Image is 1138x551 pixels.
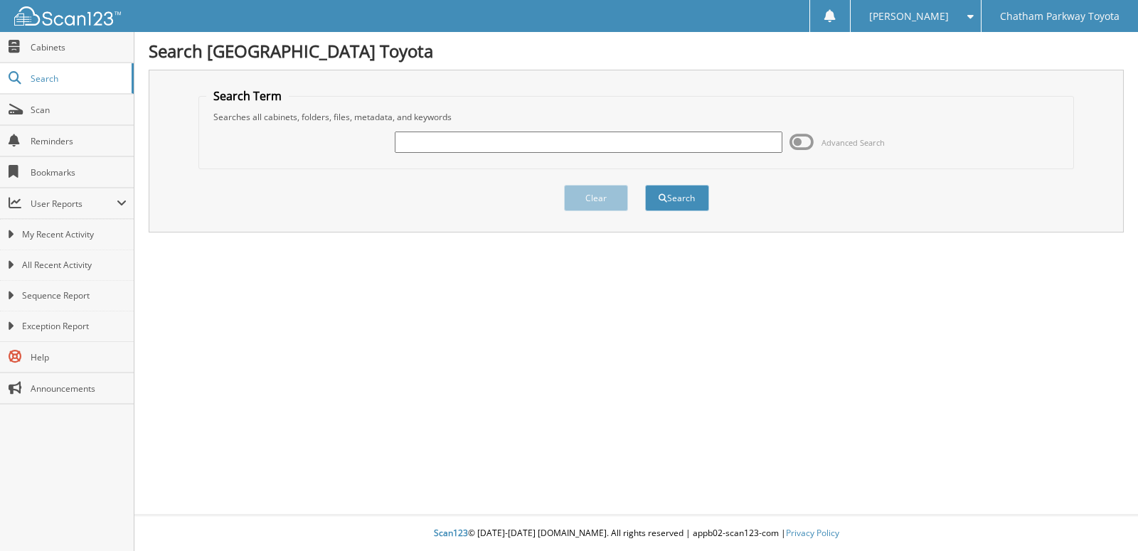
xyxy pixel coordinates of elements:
[22,289,127,302] span: Sequence Report
[434,527,468,539] span: Scan123
[31,383,127,395] span: Announcements
[22,320,127,333] span: Exception Report
[1000,12,1120,21] span: Chatham Parkway Toyota
[31,198,117,210] span: User Reports
[206,88,289,104] legend: Search Term
[31,104,127,116] span: Scan
[645,185,709,211] button: Search
[31,135,127,147] span: Reminders
[869,12,949,21] span: [PERSON_NAME]
[149,39,1124,63] h1: Search [GEOGRAPHIC_DATA] Toyota
[31,41,127,53] span: Cabinets
[31,166,127,178] span: Bookmarks
[22,259,127,272] span: All Recent Activity
[31,351,127,363] span: Help
[564,185,628,211] button: Clear
[22,228,127,241] span: My Recent Activity
[14,6,121,26] img: scan123-logo-white.svg
[134,516,1138,551] div: © [DATE]-[DATE] [DOMAIN_NAME]. All rights reserved | appb02-scan123-com |
[821,137,885,148] span: Advanced Search
[786,527,839,539] a: Privacy Policy
[206,111,1067,123] div: Searches all cabinets, folders, files, metadata, and keywords
[31,73,124,85] span: Search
